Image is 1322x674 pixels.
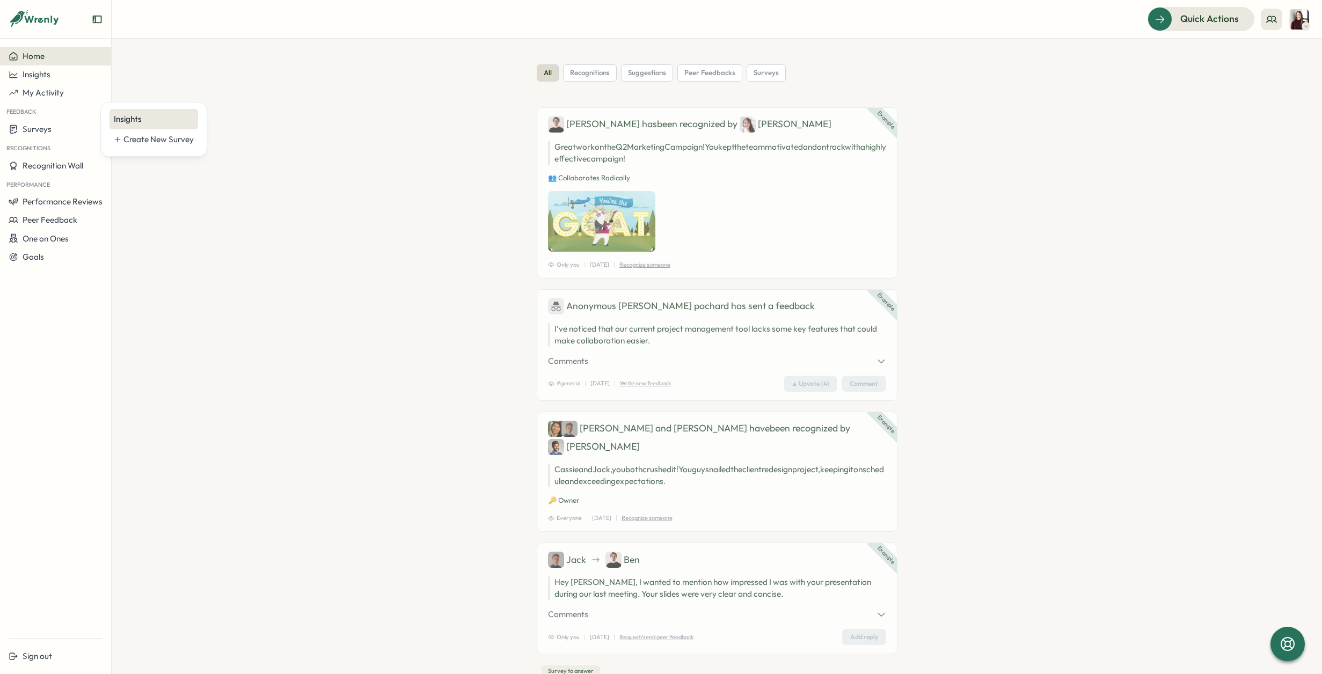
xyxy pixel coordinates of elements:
[548,496,886,506] p: 🔑 Owner
[613,260,615,269] p: |
[23,69,50,79] span: Insights
[740,116,756,133] img: Jane
[548,609,886,620] button: Comments
[620,379,671,388] p: Write new feedback
[123,134,194,145] div: Create New Survey
[548,355,886,367] button: Comments
[23,252,44,262] span: Goals
[548,141,886,165] p: Great work on the Q2 Marketing Campaign! You kept the team motivated and on track with a highly e...
[613,633,615,642] p: |
[109,129,198,150] a: Create New Survey
[23,651,52,661] span: Sign out
[740,116,831,133] div: [PERSON_NAME]
[628,68,666,78] span: suggestions
[590,260,609,269] p: [DATE]
[548,609,588,620] span: Comments
[754,68,779,78] span: surveys
[622,514,673,523] p: Recognize someone
[548,116,564,133] img: Ben
[23,51,45,61] span: Home
[619,633,693,642] p: Request/send peer feedback
[548,298,886,314] div: has sent a feedback
[548,633,580,642] span: Only you
[548,173,886,183] p: 👥 Collaborates Radically
[1180,12,1239,26] span: Quick Actions
[548,379,580,388] span: #general
[548,439,640,455] div: [PERSON_NAME]
[548,421,564,437] img: Cassie
[109,109,198,129] a: Insights
[1289,9,1309,30] img: Sanna Tietjen
[548,464,886,487] p: Cassie and Jack, you both crushed it! You guys nailed the client redesign project, keeping it on ...
[23,196,103,207] span: Performance Reviews
[592,514,611,523] p: [DATE]
[23,87,64,98] span: My Activity
[114,113,194,125] div: Insights
[548,298,729,314] div: Anonymous [PERSON_NAME] pochard
[548,439,564,455] img: Carlos
[548,191,655,251] img: Recognition Image
[614,379,616,388] p: |
[584,260,586,269] p: |
[92,14,103,25] button: Expand sidebar
[561,421,578,437] img: Jack
[548,576,886,600] p: Hey [PERSON_NAME], I wanted to mention how impressed I was with your presentation during our last...
[605,552,622,568] img: Ben
[23,215,77,225] span: Peer Feedback
[23,160,83,171] span: Recognition Wall
[842,629,886,645] a: Add reply
[548,552,586,568] div: Jack
[23,124,52,134] span: Surveys
[586,514,588,523] p: |
[1148,7,1254,31] button: Quick Actions
[590,379,610,388] p: [DATE]
[548,514,582,523] span: Everyone
[585,379,586,388] p: |
[23,233,69,244] span: One on Ones
[590,633,609,642] p: [DATE]
[548,421,886,455] div: [PERSON_NAME] and [PERSON_NAME] have been recognized by
[548,355,588,367] span: Comments
[548,116,886,133] div: [PERSON_NAME] has been recognized by
[684,68,735,78] span: peer feedbacks
[605,552,640,568] div: Ben
[544,68,552,78] span: all
[570,68,610,78] span: recognitions
[619,260,670,269] p: Recognize someone
[616,514,617,523] p: |
[548,552,564,568] img: Jack
[584,633,586,642] p: |
[554,323,886,347] p: I've noticed that our current project management tool lacks some key features that could make col...
[548,260,580,269] span: Only you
